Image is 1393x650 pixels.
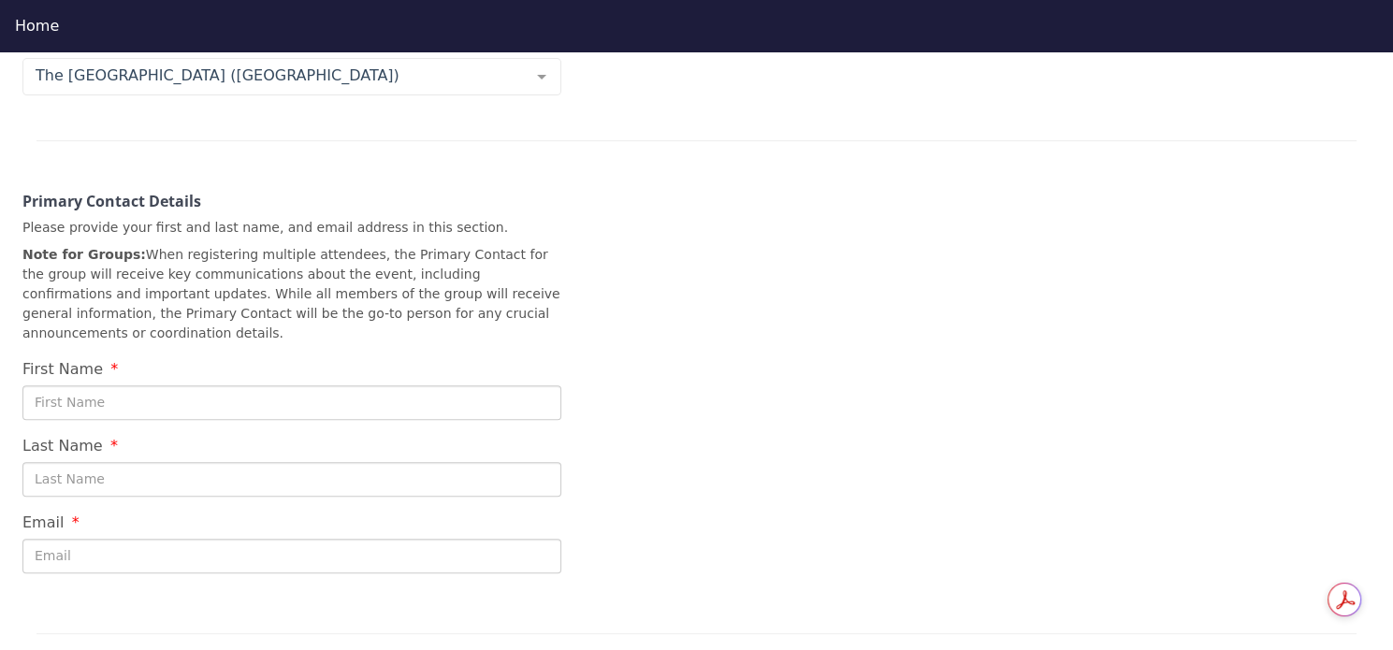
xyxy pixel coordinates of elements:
[22,462,561,497] input: Last Name
[22,513,64,531] span: Email
[22,539,561,573] input: Email
[22,245,561,343] p: When registering multiple attendees, the Primary Contact for the group will receive key communica...
[31,66,523,85] span: The [GEOGRAPHIC_DATA] ([GEOGRAPHIC_DATA])
[22,247,146,262] strong: Note for Groups:
[22,191,201,211] strong: Primary Contact Details
[15,15,1378,37] div: Home
[22,360,103,378] span: First Name
[22,218,561,238] p: Please provide your first and last name, and email address in this section.
[22,437,103,455] span: Last Name
[22,385,561,420] input: First Name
